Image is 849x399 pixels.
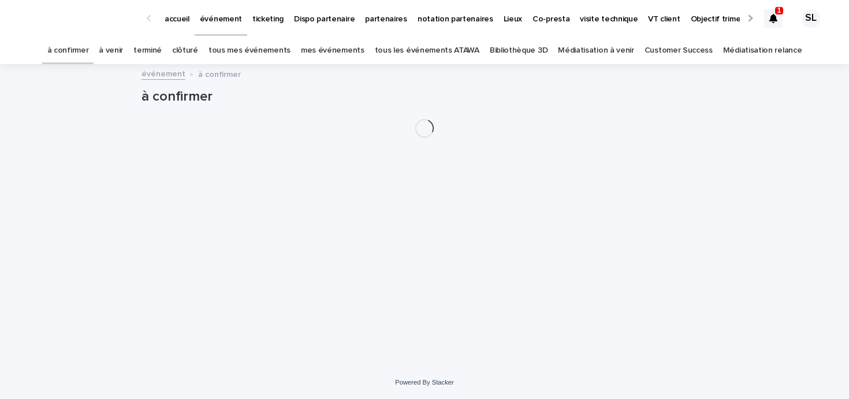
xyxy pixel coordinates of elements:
a: tous les événements ATAWA [375,37,479,64]
p: 1 [777,6,781,14]
a: terminé [133,37,162,64]
a: à venir [99,37,123,64]
img: Ls34BcGeRexTGTNfXpUC [23,7,135,30]
a: Powered By Stacker [395,379,453,386]
p: à confirmer [198,67,241,80]
a: Médiatisation à venir [558,37,634,64]
div: SL [802,9,820,28]
a: tous mes événements [208,37,291,64]
a: Customer Success [645,37,713,64]
a: événement [141,66,185,80]
a: Médiatisation relance [723,37,802,64]
h1: à confirmer [141,88,707,105]
a: à confirmer [47,37,89,64]
a: Bibliothèque 3D [490,37,548,64]
a: mes événements [301,37,364,64]
div: 1 [764,9,783,28]
a: clôturé [172,37,198,64]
